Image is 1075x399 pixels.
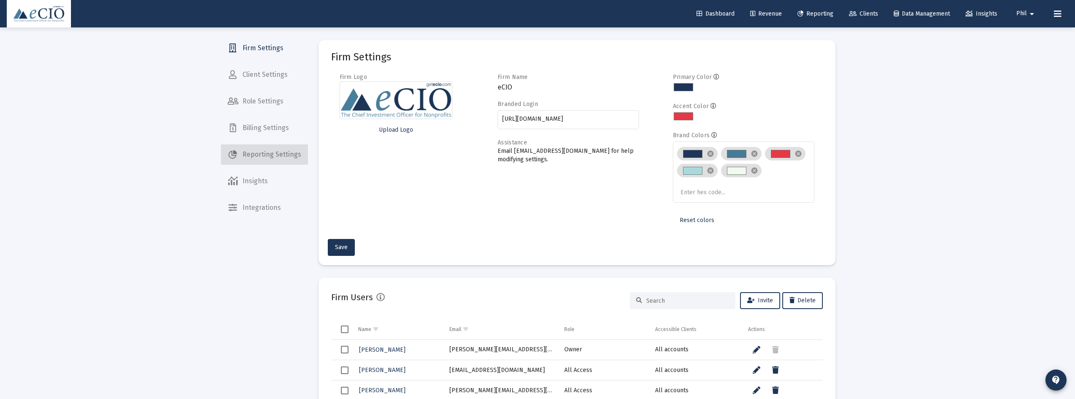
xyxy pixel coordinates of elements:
[358,364,406,376] a: [PERSON_NAME]
[328,239,355,256] button: Save
[373,326,379,332] span: Show filter options for column 'Name'
[340,122,453,138] button: Upload Logo
[221,65,308,85] a: Client Settings
[341,326,348,333] div: Select all
[352,319,444,339] td: Column Name
[646,297,729,304] input: Search
[3,59,488,74] p: The MSCI EAFE Index ([GEOGRAPHIC_DATA], [GEOGRAPHIC_DATA], [GEOGRAPHIC_DATA]), MSCI World Index a...
[498,100,538,108] label: Branded Login
[655,326,697,333] div: Accessible Clients
[341,366,348,374] div: Select row
[707,150,714,157] mat-icon: cancel
[3,3,488,8] h2: Benchmark & Market Data Citations
[680,217,714,224] span: Reset colors
[789,297,816,304] span: Delete
[655,387,689,394] span: All accounts
[13,5,65,22] img: Dashboard
[680,189,744,196] input: Enter hex code...
[842,5,885,22] a: Clients
[221,171,308,191] a: Insights
[673,103,709,110] label: Accent Color
[740,292,780,309] button: Invite
[747,297,773,304] span: Invite
[444,340,558,360] td: [PERSON_NAME][EMAIL_ADDRESS][DOMAIN_NAME]
[1006,5,1047,22] button: Phil
[221,91,308,111] a: Role Settings
[449,326,461,333] div: Email
[444,319,558,339] td: Column Email
[751,167,758,174] mat-icon: cancel
[359,346,406,353] span: [PERSON_NAME]
[564,346,582,353] span: Owner
[498,73,528,81] label: Firm Name
[3,14,488,53] p: Bloomberg Index Services Limited. BLOOMBERG® is a trademark and service mark of Bloomberg Finance...
[341,387,348,394] div: Select row
[358,326,371,333] div: Name
[797,10,833,17] span: Reporting
[1051,375,1061,385] mat-icon: contact_support
[782,292,823,309] button: Delete
[894,10,950,17] span: Data Management
[742,319,823,339] td: Column Actions
[341,346,348,353] div: Select row
[791,5,840,22] a: Reporting
[498,139,527,146] label: Assistance
[335,244,348,251] span: Save
[358,344,406,356] a: [PERSON_NAME]
[849,10,878,17] span: Clients
[707,167,714,174] mat-icon: cancel
[673,132,710,139] label: Brand Colors
[1016,10,1027,17] span: Phil
[673,212,721,229] button: Reset colors
[463,326,469,332] span: Show filter options for column 'Email'
[673,73,712,81] label: Primary Color
[750,10,782,17] span: Revenue
[358,384,406,396] a: [PERSON_NAME]
[748,326,765,333] div: Actions
[649,319,742,339] td: Column Accessible Clients
[359,387,406,394] span: [PERSON_NAME]
[221,144,308,165] a: Reporting Settings
[959,5,1004,22] a: Insights
[677,145,810,198] mat-chip-list: Brand colors
[564,326,574,333] div: Role
[331,53,391,61] mat-card-title: Firm Settings
[221,38,308,58] a: Firm Settings
[655,346,689,353] span: All accounts
[379,126,413,133] span: Upload Logo
[743,5,789,22] a: Revenue
[444,360,558,380] td: [EMAIL_ADDRESS][DOMAIN_NAME]
[331,290,373,304] h2: Firm Users
[655,366,689,374] span: All accounts
[340,73,367,81] label: Firm Logo
[340,81,453,119] img: Firm logo
[221,198,308,218] a: Integrations
[966,10,997,17] span: Insights
[221,118,308,138] a: Billing Settings
[564,387,592,394] span: All Access
[795,150,802,157] mat-icon: cancel
[697,10,735,17] span: Dashboard
[751,150,758,157] mat-icon: cancel
[359,366,406,374] span: [PERSON_NAME]
[3,80,488,133] p: The [PERSON_NAME] 1000® Index, [PERSON_NAME] 1000® Energy Index, [PERSON_NAME] 1000® Growth Index...
[498,147,639,164] p: Email [EMAIL_ADDRESS][DOMAIN_NAME] for help modifying settings.
[558,319,649,339] td: Column Role
[498,81,639,93] h3: eCIO
[564,366,592,374] span: All Access
[690,5,741,22] a: Dashboard
[1027,5,1037,22] mat-icon: arrow_drop_down
[887,5,957,22] a: Data Management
